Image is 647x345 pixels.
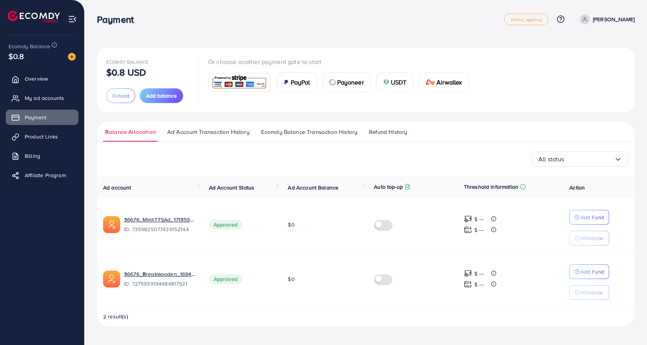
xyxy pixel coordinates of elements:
span: $0 [288,221,294,228]
p: Add Fund [581,267,604,276]
img: top-up amount [464,226,472,234]
span: Overview [25,75,48,83]
p: Withdraw [581,233,603,243]
span: All status [538,153,564,165]
a: cardPayoneer [323,73,370,92]
img: menu [68,15,77,24]
button: Add balance [140,88,183,103]
span: $0.8 [8,51,24,62]
span: Refund History [369,128,407,136]
a: cardPayPal [277,73,317,92]
span: USDT [391,78,407,87]
span: Ad Account Balance [288,184,338,191]
span: Affiliate Program [25,171,66,179]
span: Ecomdy Balance Transaction History [261,128,357,136]
div: Search for option [532,151,628,167]
h3: Payment [97,14,140,25]
div: <span class='underline'>36676_Breakwooden_1694061633978</span></br>7275939194484817921 [124,270,197,288]
p: $ --- [474,280,484,289]
img: card [283,79,289,85]
p: $ --- [474,215,484,224]
p: $ --- [474,225,484,235]
span: Approved [209,274,242,284]
a: Affiliate Program [6,167,78,183]
span: My ad accounts [25,94,64,102]
a: Payment [6,110,78,125]
span: Airwallex [436,78,462,87]
span: Balance Allocation [105,128,156,136]
span: ID: 7275939194484817921 [124,280,197,287]
span: $0 [288,275,294,283]
img: ic-ads-acc.e4c84228.svg [103,271,120,287]
button: Add Fund [569,210,609,225]
img: card [329,79,336,85]
img: card [383,79,389,85]
span: Refund [112,92,129,100]
span: Billing [25,152,40,160]
p: Withdraw [581,288,603,297]
a: cardUSDT [377,73,413,92]
span: white_agency [511,17,542,22]
img: logo [8,11,60,23]
span: Product Links [25,133,58,140]
a: cardAirwallex [419,73,469,92]
span: ID: 7359825077439152144 [124,225,197,233]
span: Ad Account Transaction History [167,128,250,136]
span: Action [569,184,585,191]
a: My ad accounts [6,90,78,106]
span: Add balance [146,92,177,100]
img: card [211,74,268,91]
button: Withdraw [569,285,609,300]
img: top-up amount [464,215,472,223]
p: Add Fund [581,213,604,222]
p: Threshold information [464,182,518,191]
button: Add Fund [569,264,609,279]
span: Ecomdy Balance [106,59,148,65]
p: Or choose another payment gate to start [208,57,475,66]
button: Refund [106,88,135,103]
p: [PERSON_NAME] [593,15,635,24]
span: Approved [209,220,242,230]
span: 2 result(s) [103,313,128,320]
img: card [426,79,435,85]
a: Billing [6,148,78,164]
a: white_agency [504,14,549,25]
a: Product Links [6,129,78,144]
span: PayPal [291,78,310,87]
p: $ --- [474,269,484,278]
span: Payment [25,113,46,121]
a: 36676_Breakwooden_1694061633978 [124,270,197,278]
img: ic-ads-acc.e4c84228.svg [103,216,120,233]
a: [PERSON_NAME] [577,14,635,24]
a: Overview [6,71,78,86]
img: top-up amount [464,269,472,277]
button: Withdraw [569,231,609,245]
span: Ecomdy Balance [8,42,50,50]
a: 36676_MinhTTSAd_1713592817278 [124,216,197,223]
img: top-up amount [464,280,472,288]
input: Search for option [564,153,614,165]
img: image [68,53,76,61]
span: Ad account [103,184,131,191]
p: Auto top-up [374,182,403,191]
p: $0.8 USD [106,68,146,77]
span: Ad Account Status [209,184,255,191]
a: card [208,73,270,92]
span: Payoneer [337,78,364,87]
div: <span class='underline'>36676_MinhTTSAd_1713592817278</span></br>7359825077439152144 [124,216,197,233]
